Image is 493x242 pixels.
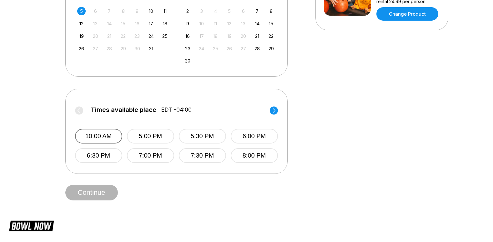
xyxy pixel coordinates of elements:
div: Choose Friday, November 7th, 2025 [253,7,261,15]
button: 6:30 PM [75,148,122,163]
div: Not available Wednesday, November 19th, 2025 [225,32,234,40]
div: Not available Tuesday, October 28th, 2025 [105,44,113,53]
div: Not available Thursday, October 30th, 2025 [133,44,141,53]
div: Choose Saturday, October 11th, 2025 [161,7,169,15]
div: Not available Monday, November 10th, 2025 [197,19,206,28]
div: Not available Thursday, October 23rd, 2025 [133,32,141,40]
div: Not available Thursday, November 6th, 2025 [239,7,248,15]
button: 8:00 PM [231,148,278,163]
span: Times available place [91,106,156,113]
div: Choose Sunday, October 26th, 2025 [77,44,86,53]
div: Choose Sunday, November 23rd, 2025 [184,44,192,53]
div: Choose Sunday, November 9th, 2025 [184,19,192,28]
div: Not available Wednesday, November 5th, 2025 [225,7,234,15]
button: 10:00 AM [75,129,122,144]
div: Choose Sunday, November 16th, 2025 [184,32,192,40]
div: Not available Wednesday, October 22nd, 2025 [119,32,128,40]
div: Not available Wednesday, October 8th, 2025 [119,7,128,15]
div: Choose Saturday, November 15th, 2025 [267,19,275,28]
div: Not available Wednesday, November 26th, 2025 [225,44,234,53]
div: Not available Tuesday, November 4th, 2025 [211,7,220,15]
div: Choose Saturday, November 8th, 2025 [267,7,275,15]
button: 5:30 PM [179,129,226,144]
div: Not available Monday, November 24th, 2025 [197,44,206,53]
div: Not available Tuesday, November 11th, 2025 [211,19,220,28]
div: Choose Friday, October 24th, 2025 [147,32,155,40]
div: Not available Thursday, November 27th, 2025 [239,44,248,53]
div: Not available Thursday, November 20th, 2025 [239,32,248,40]
div: Not available Wednesday, October 29th, 2025 [119,44,128,53]
div: Choose Friday, November 21st, 2025 [253,32,261,40]
div: Not available Tuesday, October 21st, 2025 [105,32,113,40]
div: Not available Wednesday, November 12th, 2025 [225,19,234,28]
span: EDT -04:00 [161,106,192,113]
div: Choose Sunday, October 19th, 2025 [77,32,86,40]
div: Choose Friday, October 10th, 2025 [147,7,155,15]
button: 5:00 PM [127,129,174,144]
div: Not available Monday, October 13th, 2025 [91,19,100,28]
div: Not available Tuesday, October 7th, 2025 [105,7,113,15]
div: Choose Sunday, October 5th, 2025 [77,7,86,15]
div: Choose Friday, November 14th, 2025 [253,19,261,28]
div: Choose Saturday, October 25th, 2025 [161,32,169,40]
button: 7:00 PM [127,148,174,163]
div: Not available Monday, October 6th, 2025 [91,7,100,15]
div: Choose Sunday, November 2nd, 2025 [184,7,192,15]
div: Not available Tuesday, November 18th, 2025 [211,32,220,40]
div: Choose Sunday, November 30th, 2025 [184,57,192,65]
a: Change Product [376,7,438,21]
div: Choose Friday, October 17th, 2025 [147,19,155,28]
button: 7:30 PM [179,148,226,163]
div: Not available Wednesday, October 15th, 2025 [119,19,128,28]
button: 6:00 PM [231,129,278,144]
div: Not available Monday, November 17th, 2025 [197,32,206,40]
div: Choose Saturday, October 18th, 2025 [161,19,169,28]
div: Choose Friday, November 28th, 2025 [253,44,261,53]
div: Not available Thursday, November 13th, 2025 [239,19,248,28]
div: Choose Friday, October 31st, 2025 [147,44,155,53]
div: Not available Tuesday, October 14th, 2025 [105,19,113,28]
div: Not available Monday, October 20th, 2025 [91,32,100,40]
div: Not available Monday, November 3rd, 2025 [197,7,206,15]
div: Not available Thursday, October 9th, 2025 [133,7,141,15]
div: Choose Sunday, October 12th, 2025 [77,19,86,28]
div: Choose Saturday, November 29th, 2025 [267,44,275,53]
div: Not available Tuesday, November 25th, 2025 [211,44,220,53]
div: Choose Saturday, November 22nd, 2025 [267,32,275,40]
div: Not available Monday, October 27th, 2025 [91,44,100,53]
div: Not available Thursday, October 16th, 2025 [133,19,141,28]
